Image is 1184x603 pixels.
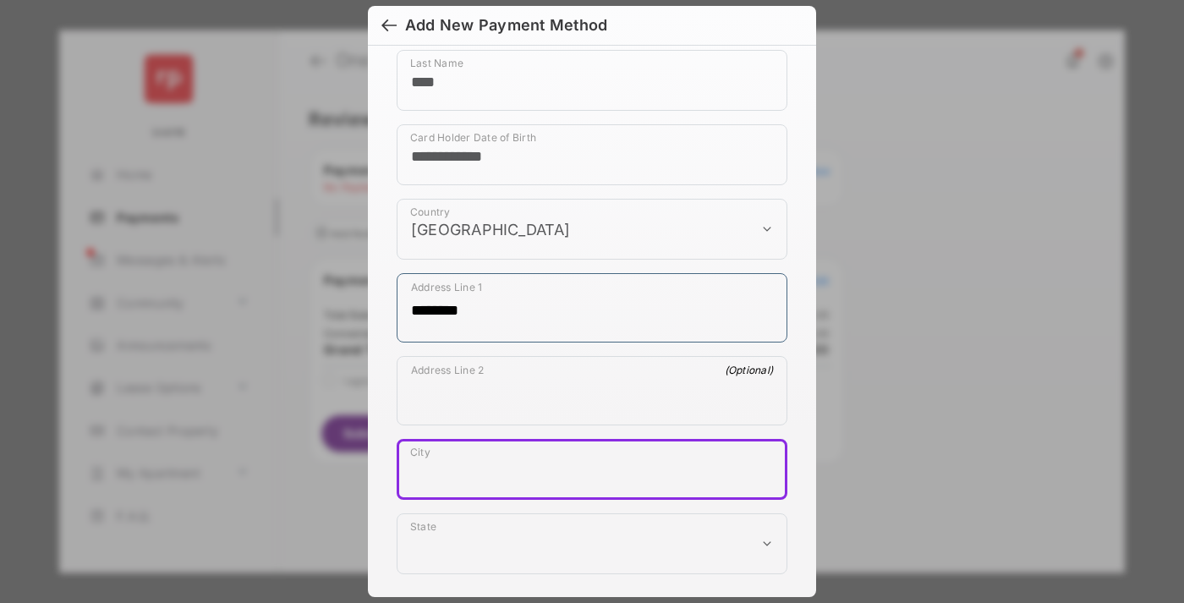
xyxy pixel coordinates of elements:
div: payment_method_screening[postal_addresses][addressLine2] [397,356,787,425]
div: payment_method_screening[postal_addresses][locality] [397,439,787,500]
div: payment_method_screening[postal_addresses][country] [397,199,787,260]
div: payment_method_screening[postal_addresses][administrativeArea] [397,513,787,574]
div: payment_method_screening[postal_addresses][addressLine1] [397,273,787,343]
div: Add New Payment Method [405,16,607,35]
